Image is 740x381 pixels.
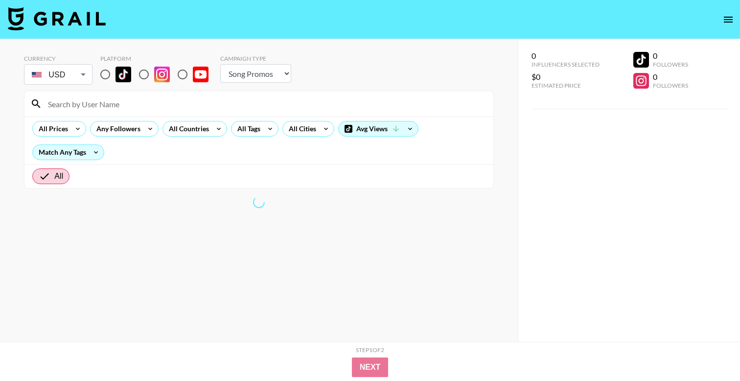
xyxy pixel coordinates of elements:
[24,55,92,62] div: Currency
[532,72,600,82] div: $0
[356,346,384,354] div: Step 1 of 2
[193,67,208,82] img: YouTube
[163,121,211,136] div: All Countries
[532,51,600,61] div: 0
[253,196,265,208] span: Refreshing lists, bookers, clients, countries, tags, cities, talent, talent...
[532,61,600,68] div: Influencers Selected
[220,55,291,62] div: Campaign Type
[154,67,170,82] img: Instagram
[339,121,418,136] div: Avg Views
[718,10,738,29] button: open drawer
[283,121,318,136] div: All Cities
[352,357,389,377] button: Next
[42,96,487,112] input: Search by User Name
[33,121,70,136] div: All Prices
[26,66,91,83] div: USD
[653,72,688,82] div: 0
[91,121,142,136] div: Any Followers
[653,51,688,61] div: 0
[8,7,106,30] img: Grail Talent
[231,121,262,136] div: All Tags
[653,82,688,89] div: Followers
[33,145,104,160] div: Match Any Tags
[653,61,688,68] div: Followers
[116,67,131,82] img: TikTok
[532,82,600,89] div: Estimated Price
[100,55,216,62] div: Platform
[54,170,63,182] span: All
